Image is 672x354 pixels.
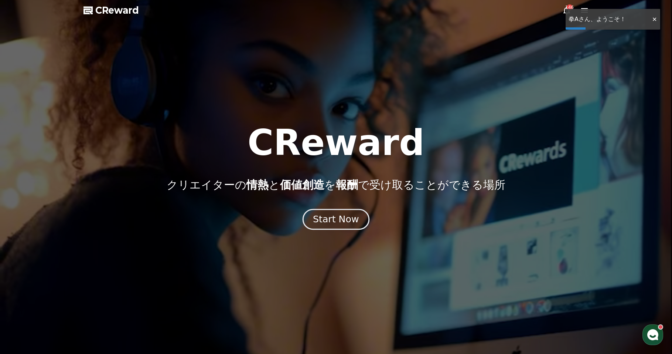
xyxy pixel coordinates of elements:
span: Home [19,246,32,252]
a: Home [2,235,49,253]
span: Messages [61,246,83,252]
span: Settings [109,246,127,252]
div: 146 [567,4,573,10]
button: Start Now [303,209,369,230]
h1: CReward [248,125,424,161]
a: CReward [83,4,139,16]
a: Settings [95,235,142,253]
a: Messages [49,235,95,253]
a: Start Now [304,217,368,224]
span: CReward [95,4,139,16]
span: 報酬 [336,178,358,191]
a: 146 [562,6,571,15]
div: Start Now [313,213,359,226]
span: 情熱 [246,178,269,191]
p: クリエイターの と を で受け取ることができる場所 [167,178,505,192]
span: 価値創造 [280,178,324,191]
